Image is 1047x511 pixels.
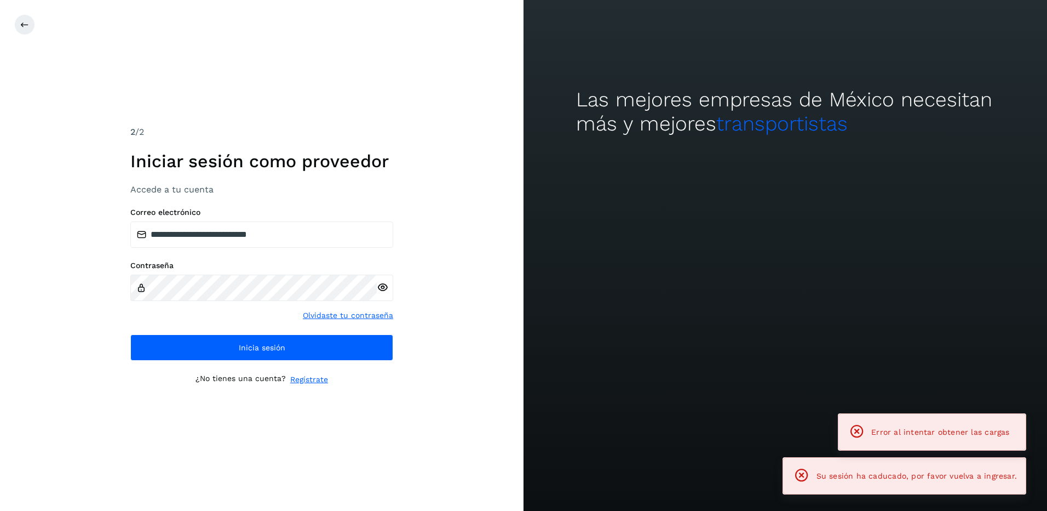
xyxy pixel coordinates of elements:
span: Su sesión ha caducado, por favor vuelva a ingresar. [816,472,1017,480]
span: Error al intentar obtener las cargas [871,428,1009,436]
a: Regístrate [290,374,328,385]
span: 2 [130,127,135,137]
p: ¿No tienes una cuenta? [195,374,286,385]
span: transportistas [716,112,848,135]
a: Olvidaste tu contraseña [303,310,393,321]
span: Inicia sesión [239,344,285,351]
div: /2 [130,126,393,139]
h3: Accede a tu cuenta [130,184,393,195]
h1: Iniciar sesión como proveedor [130,151,393,172]
h2: Las mejores empresas de México necesitan más y mejores [576,88,995,137]
button: Inicia sesión [130,334,393,361]
label: Correo electrónico [130,208,393,217]
label: Contraseña [130,261,393,270]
